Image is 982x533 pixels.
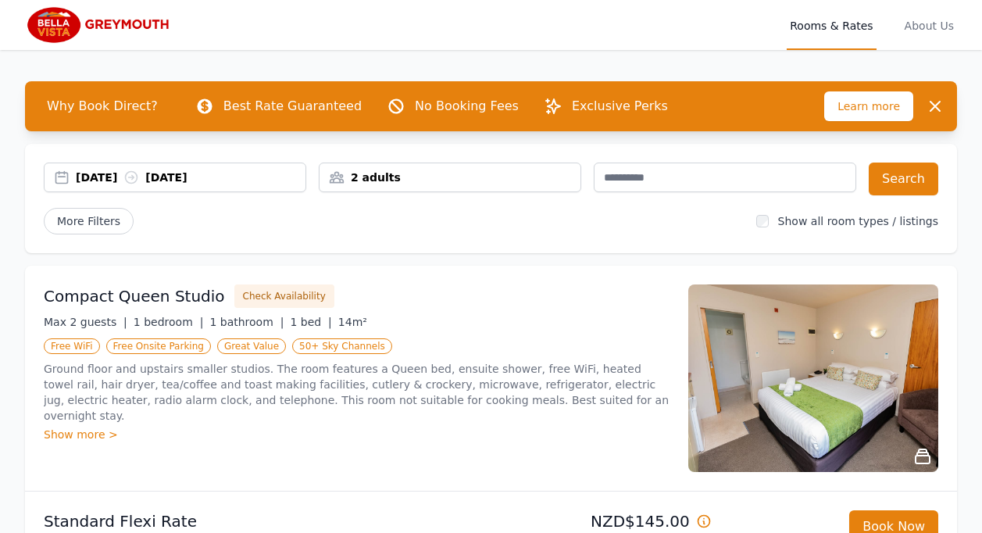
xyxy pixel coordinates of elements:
span: Free Onsite Parking [106,338,211,354]
div: [DATE] [DATE] [76,170,305,185]
span: 1 bathroom | [209,316,284,328]
span: Why Book Direct? [34,91,170,122]
span: More Filters [44,208,134,234]
span: 50+ Sky Channels [292,338,392,354]
label: Show all room types / listings [778,215,938,227]
span: 14m² [338,316,367,328]
p: Standard Flexi Rate [44,510,485,532]
img: Bella Vista Greymouth [25,6,176,44]
span: Great Value [217,338,286,354]
span: Learn more [824,91,913,121]
p: Exclusive Perks [572,97,668,116]
div: 2 adults [320,170,580,185]
span: Max 2 guests | [44,316,127,328]
span: 1 bedroom | [134,316,204,328]
button: Check Availability [234,284,334,308]
h3: Compact Queen Studio [44,285,225,307]
span: 1 bed | [290,316,331,328]
button: Search [869,163,938,195]
p: Best Rate Guaranteed [223,97,362,116]
span: Free WiFi [44,338,100,354]
p: Ground floor and upstairs smaller studios. The room features a Queen bed, ensuite shower, free Wi... [44,361,670,424]
div: Show more > [44,427,670,442]
p: NZD$145.00 [498,510,712,532]
p: No Booking Fees [415,97,519,116]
